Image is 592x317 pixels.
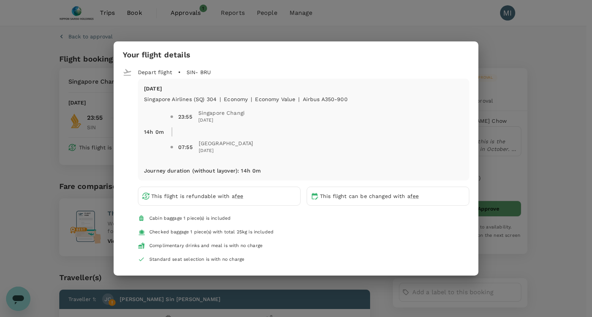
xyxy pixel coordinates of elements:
span: Singapore Changi [198,109,245,117]
p: 14h 0m [144,128,164,136]
p: This flight can be changed with a [320,192,419,200]
div: Standard seat selection is with no charge [149,256,244,263]
span: | [298,96,299,102]
p: Depart flight [138,68,172,76]
p: Singapore Airlines (SQ) 304 [144,95,217,103]
p: Economy Value [255,95,295,103]
p: economy [224,95,248,103]
span: fee [235,193,243,199]
span: | [220,96,221,102]
div: 23:55 [178,113,192,120]
span: fee [410,193,419,199]
div: Cabin baggage 1 piece(s) is included [149,215,231,222]
p: [DATE] [144,85,463,92]
div: Checked baggage 1 piece(s) with total 25kg is included [149,228,274,236]
span: [DATE] [199,147,253,155]
p: SIN - BRU [187,68,211,76]
div: Complimentary drinks and meal is with no charge [149,242,263,250]
p: This flight is refundable with a [151,192,243,200]
span: | [251,96,252,102]
div: 07:55 [178,143,193,151]
span: [DATE] [198,117,245,124]
span: [GEOGRAPHIC_DATA] [199,139,253,147]
h3: Your flight details [123,51,190,59]
p: Airbus A350-900 [303,95,348,103]
p: Journey duration (without layover) : 14h 0m [144,167,261,174]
